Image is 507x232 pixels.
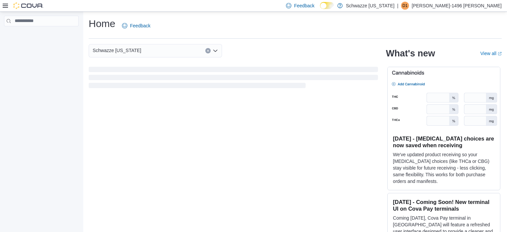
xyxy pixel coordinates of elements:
[498,52,502,56] svg: External link
[130,22,150,29] span: Feedback
[205,48,211,53] button: Clear input
[294,2,314,9] span: Feedback
[402,2,407,10] span: D1
[4,28,79,44] nav: Complex example
[480,51,502,56] a: View allExternal link
[320,2,334,9] input: Dark Mode
[386,48,435,59] h2: What's new
[393,135,495,149] h3: [DATE] - [MEDICAL_DATA] choices are now saved when receiving
[346,2,395,10] p: Schwazze [US_STATE]
[213,48,218,53] button: Open list of options
[401,2,409,10] div: Danny-1496 Moreno
[89,17,115,30] h1: Home
[393,151,495,185] p: We've updated product receiving so your [MEDICAL_DATA] choices (like THCa or CBG) stay visible fo...
[89,68,378,89] span: Loading
[93,46,141,54] span: Schwazze [US_STATE]
[393,199,495,212] h3: [DATE] - Coming Soon! New terminal UI on Cova Pay terminals
[119,19,153,32] a: Feedback
[397,2,398,10] p: |
[412,2,502,10] p: [PERSON_NAME]-1496 [PERSON_NAME]
[13,2,43,9] img: Cova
